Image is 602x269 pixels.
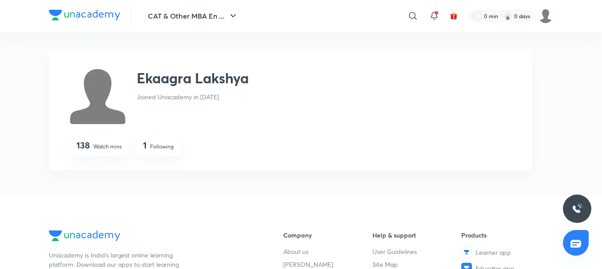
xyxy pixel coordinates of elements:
img: Ekaagra Lakshya [538,8,553,23]
a: Company Logo [49,10,120,23]
h2: Ekaagra Lakshya [137,67,249,89]
button: avatar [447,9,461,23]
h4: 1 [143,140,147,151]
img: avatar [450,12,458,20]
h6: Help & support [372,230,462,240]
p: Following [150,143,174,151]
img: Company Logo [49,230,120,241]
img: streak [503,12,512,20]
h6: Products [461,230,551,240]
a: Company Logo [49,230,255,243]
p: Unacademy is India’s largest online learning platform. Download our apps to start learning [49,250,182,269]
a: Site Map [372,260,462,269]
a: [PERSON_NAME] [283,260,372,269]
img: Avatar [69,67,126,124]
img: Company Logo [49,10,120,20]
button: CAT & Other MBA En ... [143,7,244,25]
p: Joined Unacademy in [DATE] [137,92,249,101]
h4: 138 [76,140,90,151]
a: Learner app [461,247,551,257]
span: Learner app [475,248,511,257]
p: Watch mins [93,143,122,151]
img: Learner app [461,247,472,257]
img: ttu [572,203,582,214]
h6: Company [283,230,372,240]
a: About us [283,247,372,256]
a: User Guidelines [372,247,462,256]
